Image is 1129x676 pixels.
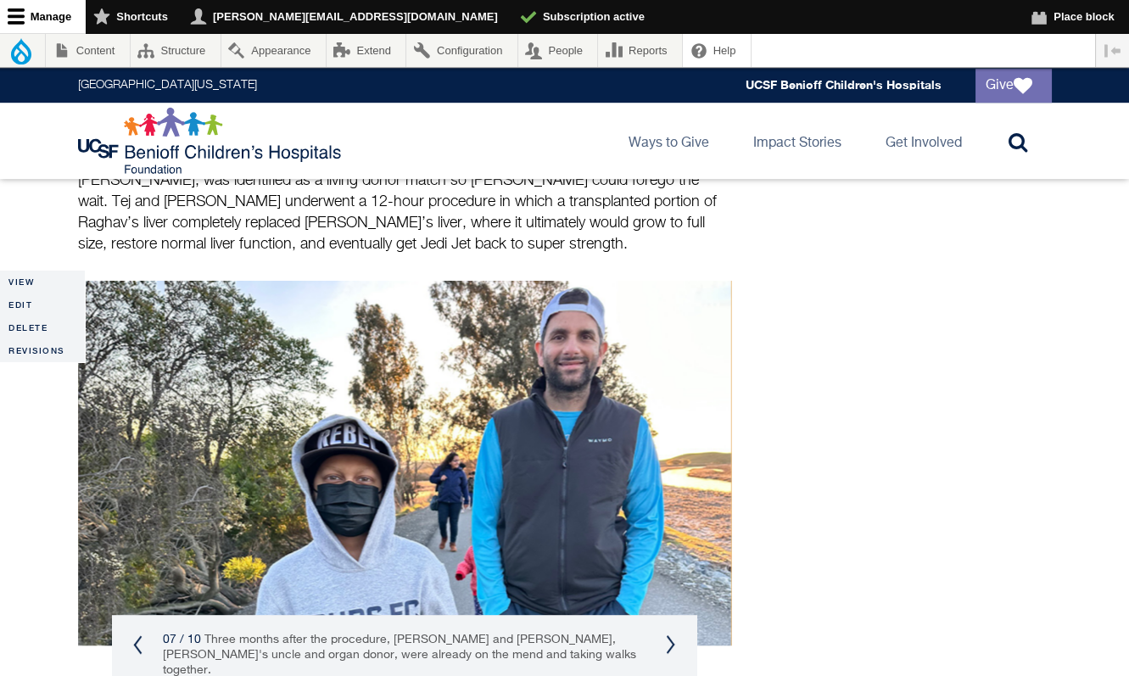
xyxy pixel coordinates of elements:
button: Previous [133,634,143,655]
a: Configuration [406,34,517,67]
img: Tej and Raghav: Tej and his uncle and organ donor Raghav take a walk together, three months after... [78,281,731,645]
a: Give [975,69,1052,103]
a: Appearance [221,34,326,67]
a: Content [46,34,130,67]
a: UCSF Benioff Children's Hospitals [746,78,942,92]
button: Next [666,634,676,655]
a: Impact Stories [740,103,855,179]
button: Vertical orientation [1096,34,1129,67]
span: 07 / 10 [163,634,201,645]
a: Structure [131,34,221,67]
a: Extend [327,34,406,67]
a: [GEOGRAPHIC_DATA][US_STATE] [78,80,257,92]
a: Ways to Give [615,103,723,179]
a: People [518,34,598,67]
a: Get Involved [872,103,975,179]
img: Logo for UCSF Benioff Children's Hospitals Foundation [78,107,345,175]
a: Help [683,34,751,67]
a: Reports [598,34,682,67]
p: But he was lucky. The Bisaryas’ insurance covered the procedure, and an extended family member, [... [78,149,731,255]
small: Three months after the procedure, [PERSON_NAME] and [PERSON_NAME], [PERSON_NAME]'s uncle and orga... [163,634,636,676]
